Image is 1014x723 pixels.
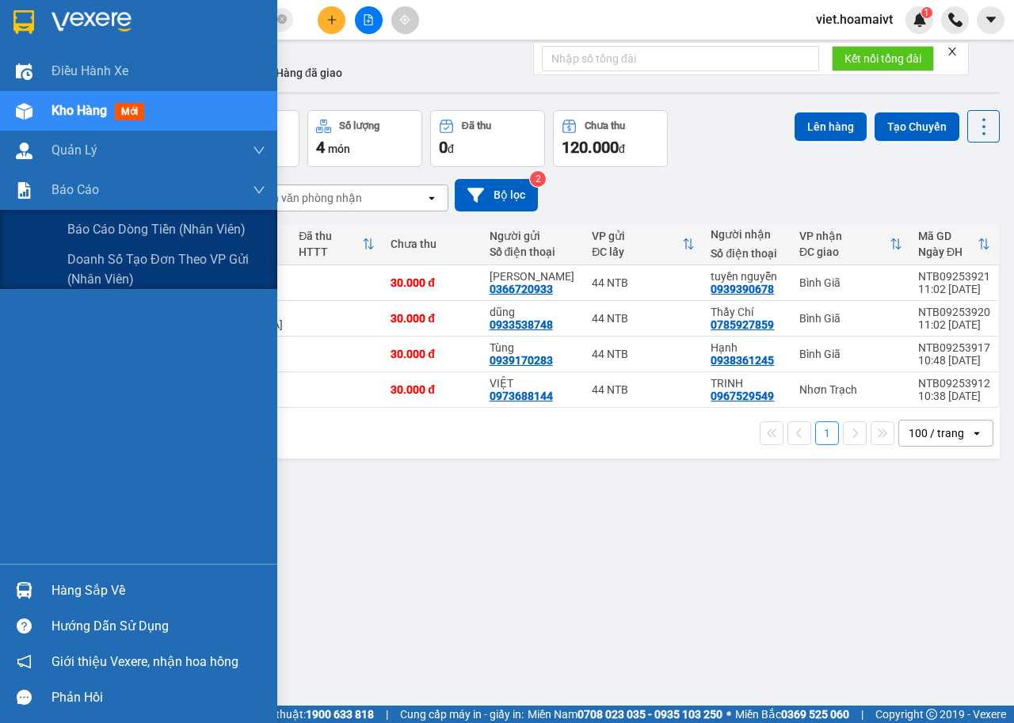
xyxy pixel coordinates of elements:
span: Hỗ trợ kỹ thuật: [228,706,374,723]
div: Thầy Chí [711,306,783,318]
div: 11:02 [DATE] [918,318,990,331]
div: 44 NTB [592,312,695,325]
div: 10:48 [DATE] [918,354,990,367]
th: Toggle SortBy [291,223,383,265]
div: Bình Giã [799,276,902,289]
div: NTB09253921 [918,270,990,283]
div: Chọn văn phòng nhận [253,190,362,206]
sup: 1 [921,7,932,18]
div: 11:02 [DATE] [918,283,990,295]
span: Báo cáo [51,180,99,200]
div: Đã thu [462,120,491,131]
img: warehouse-icon [16,582,32,599]
div: 0939170283 [490,354,553,367]
span: Kho hàng [51,103,107,118]
span: Doanh số tạo đơn theo VP gửi (nhân viên) [67,249,265,289]
span: Báo cáo dòng tiền (nhân viên) [67,219,246,239]
div: tuyền nguyễn [711,270,783,283]
span: close-circle [277,14,287,24]
svg: open [970,427,983,440]
button: plus [318,6,345,34]
div: Hòang Anh [490,270,577,283]
span: mới [115,103,144,120]
span: | [861,706,863,723]
span: | [386,706,388,723]
span: message [17,690,32,705]
div: 44 NTB [592,276,695,289]
div: Bình Giã [799,348,902,360]
div: 0366720933 [490,283,553,295]
div: Người nhận [711,228,783,241]
span: aim [399,14,410,25]
sup: 2 [530,171,546,187]
strong: 0369 525 060 [781,708,849,721]
span: đ [619,143,625,155]
div: Chưa thu [391,238,473,250]
div: 0973688144 [490,390,553,402]
button: Đã thu0đ [430,110,545,167]
span: 120.000 [562,138,619,157]
button: Hàng đã giao [263,54,355,92]
th: Toggle SortBy [584,223,703,265]
div: Bình Giã [799,312,902,325]
div: 30.000 đ [391,348,473,360]
div: Số điện thoại [711,247,783,260]
span: Miền Nam [528,706,722,723]
div: Ngày ĐH [918,245,978,258]
span: copyright [926,709,937,720]
div: 100 / trang [909,425,964,441]
div: 0967529549 [711,390,774,402]
div: TRINH [711,377,783,390]
div: 10:38 [DATE] [918,390,990,402]
div: Đã thu [299,230,362,242]
img: warehouse-icon [16,103,32,120]
button: 1 [815,421,839,445]
div: NTB09253917 [918,341,990,354]
button: caret-down [977,6,1004,34]
strong: 1900 633 818 [306,708,374,721]
div: 30.000 đ [391,276,473,289]
img: solution-icon [16,182,32,199]
span: down [253,184,265,196]
button: Kết nối tổng đài [832,46,934,71]
span: đ [448,143,454,155]
span: caret-down [984,13,998,27]
th: Toggle SortBy [791,223,910,265]
span: ⚪️ [726,711,731,717]
div: 44 NTB [592,383,695,396]
button: Số lượng4món [307,110,422,167]
span: down [253,144,265,157]
button: Chưa thu120.000đ [553,110,668,167]
span: 0 [439,138,448,157]
span: Miền Bắc [735,706,849,723]
div: dũng [490,306,577,318]
span: 4 [316,138,325,157]
div: Hạnh [711,341,783,354]
img: logo-vxr [13,10,34,34]
div: VP gửi [592,230,682,242]
div: NTB09253912 [918,377,990,390]
div: 0933538748 [490,318,553,331]
span: viet.hoamaivt [803,10,905,29]
div: Mã GD [918,230,978,242]
span: Cung cấp máy in - giấy in: [400,706,524,723]
img: icon-new-feature [913,13,927,27]
div: 0785927859 [711,318,774,331]
span: plus [326,14,337,25]
div: Số lượng [339,120,379,131]
span: close-circle [277,13,287,28]
div: HTTT [299,245,362,258]
div: 0939390678 [711,283,774,295]
span: file-add [363,14,374,25]
span: món [328,143,350,155]
div: Hàng sắp về [51,579,265,603]
strong: 0708 023 035 - 0935 103 250 [578,708,722,721]
div: 44 NTB [592,348,695,360]
button: Tạo Chuyến [875,112,959,141]
div: VIỆT [490,377,577,390]
span: Quản Lý [51,140,97,160]
input: Nhập số tổng đài [542,46,819,71]
th: Toggle SortBy [910,223,998,265]
div: Tùng [490,341,577,354]
div: Phản hồi [51,686,265,710]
